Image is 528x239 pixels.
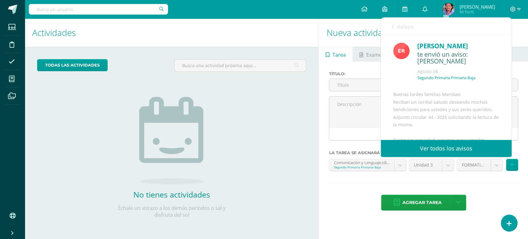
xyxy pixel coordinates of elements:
img: f9cc366e665cbd25911dc7aabe565e77.png [442,3,455,15]
span: Avisos [397,23,414,30]
span: Examen [366,47,385,62]
span: [PERSON_NAME] [459,4,495,10]
div: Segundo Primaria Primaria Baja [334,165,389,169]
input: Título [329,79,437,91]
input: Busca un usuario... [29,4,168,15]
div: Buenas tardes familias Maristas: Reciban un cordial saludo deseando muchas bendiciones para usted... [393,91,499,232]
a: Unidad 3 [409,159,454,171]
label: La tarea se asignará a: [329,150,518,155]
a: Examen [353,47,392,62]
p: Segundo Primaria Primaria Baja [417,75,475,80]
a: Ver todos los avisos [381,140,512,157]
span: Mi Perfil [459,9,495,15]
span: avisos sin leer [461,23,501,29]
span: Tarea [333,47,346,62]
span: 195 [461,23,470,29]
img: no_activities.png [139,97,204,184]
a: Tarea [319,47,352,62]
div: [PERSON_NAME] [417,41,499,51]
span: FORMATIVO (70.0%) [461,159,486,171]
img: ed9d0f9ada1ed51f1affca204018d046.png [393,43,410,59]
h1: Actividades [32,19,311,47]
input: Busca una actividad próxima aquí... [174,59,306,72]
span: Agregar tarea [402,195,442,210]
h2: No tienes actividades [110,189,234,200]
a: Comunicación y Lenguaje,Idioma Español 'A'Segundo Primaria Primaria Baja [329,159,406,171]
div: Comunicación y Lenguaje,Idioma Español 'A' [334,159,389,165]
a: todas las Actividades [37,59,108,71]
div: Agosto 08 [417,68,499,75]
label: Título: [329,72,437,76]
a: FORMATIVO (70.0%) [457,159,502,171]
p: Échale un vistazo a los demás períodos o sal y disfruta del sol [110,205,234,218]
div: te envió un aviso: Asunción de María [417,51,499,65]
h1: Nueva actividad [326,19,521,47]
span: Unidad 3 [414,159,438,171]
